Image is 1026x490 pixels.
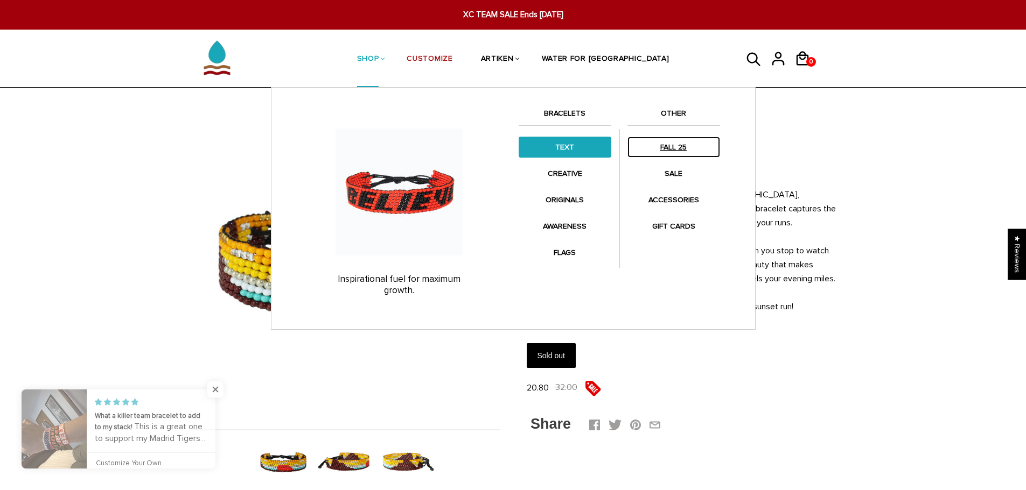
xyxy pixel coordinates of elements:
[315,9,712,21] span: XC TEAM SALE Ends [DATE]
[1008,229,1026,280] div: Click to open Judge.me floating reviews tab
[255,435,311,490] img: Cotton Candy Skies
[627,107,720,125] a: OTHER
[190,109,500,418] img: Cotton Candy Skies
[519,163,611,184] a: CREATIVE
[519,242,611,263] a: FLAGS
[481,31,514,88] a: ARTIKEN
[531,416,571,432] span: Share
[519,107,611,125] a: BRACELETS
[627,163,720,184] a: SALE
[407,31,452,88] a: CUSTOMIZE
[290,274,508,296] p: Inspirational fuel for maximum growth.
[379,435,435,490] img: Cotton Candy Skies
[627,137,720,158] a: FALL 25
[627,189,720,210] a: ACCESSORIES
[542,31,669,88] a: WATER FOR [GEOGRAPHIC_DATA]
[519,189,611,210] a: ORIGINALS
[207,381,224,397] span: Close popup widget
[807,54,815,69] span: 0
[627,216,720,237] a: GIFT CARDS
[585,380,601,396] img: sale5.png
[317,435,373,490] img: Cotton Candy Skies
[527,343,576,368] input: Sold out
[555,380,577,394] span: 32.00
[519,137,611,158] a: TEXT
[357,31,379,88] a: SHOP
[794,70,819,72] a: 0
[527,382,549,393] span: 20.80
[519,216,611,237] a: AWARENESS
